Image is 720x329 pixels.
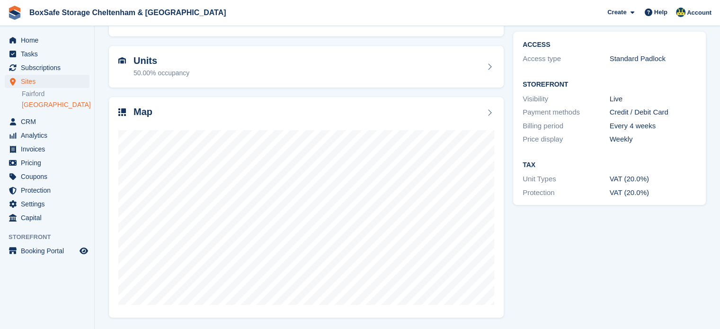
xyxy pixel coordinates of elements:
a: menu [5,170,89,183]
a: BoxSafe Storage Cheltenham & [GEOGRAPHIC_DATA] [26,5,230,20]
a: Fairford [22,89,89,98]
h2: Map [133,107,152,117]
span: Invoices [21,142,78,156]
div: VAT (20.0%) [610,187,697,198]
img: stora-icon-8386f47178a22dfd0bd8f6a31ec36ba5ce8667c1dd55bd0f319d3a0aa187defe.svg [8,6,22,20]
div: 50.00% occupancy [133,68,189,78]
h2: Storefront [523,81,696,89]
span: Coupons [21,170,78,183]
a: menu [5,34,89,47]
span: Account [687,8,711,18]
a: Map [109,97,504,318]
a: menu [5,75,89,88]
a: menu [5,197,89,211]
div: Weekly [610,134,697,145]
span: Subscriptions [21,61,78,74]
span: Capital [21,211,78,224]
img: Kim Virabi [676,8,685,17]
h2: ACCESS [523,41,696,49]
span: Tasks [21,47,78,61]
div: Access type [523,53,610,64]
a: menu [5,47,89,61]
a: Units 50.00% occupancy [109,46,504,88]
span: Pricing [21,156,78,169]
a: menu [5,129,89,142]
a: Preview store [78,245,89,257]
div: Payment methods [523,107,610,118]
span: Help [654,8,667,17]
span: Analytics [21,129,78,142]
a: menu [5,244,89,258]
span: Sites [21,75,78,88]
div: Live [610,94,697,105]
a: menu [5,61,89,74]
span: Home [21,34,78,47]
span: Protection [21,184,78,197]
span: Storefront [9,232,94,242]
div: VAT (20.0%) [610,174,697,185]
img: map-icn-33ee37083ee616e46c38cad1a60f524a97daa1e2b2c8c0bc3eb3415660979fc1.svg [118,108,126,116]
div: Unit Types [523,174,610,185]
span: CRM [21,115,78,128]
span: Settings [21,197,78,211]
a: menu [5,142,89,156]
div: Billing period [523,121,610,132]
h2: Tax [523,161,696,169]
h2: Units [133,55,189,66]
a: menu [5,184,89,197]
div: Visibility [523,94,610,105]
span: Create [607,8,626,17]
div: Protection [523,187,610,198]
img: unit-icn-7be61d7bf1b0ce9d3e12c5938cc71ed9869f7b940bace4675aadf7bd6d80202e.svg [118,57,126,64]
div: Price display [523,134,610,145]
div: Standard Padlock [610,53,697,64]
span: Booking Portal [21,244,78,258]
a: [GEOGRAPHIC_DATA] [22,100,89,109]
div: Credit / Debit Card [610,107,697,118]
a: menu [5,115,89,128]
div: Every 4 weeks [610,121,697,132]
a: menu [5,211,89,224]
a: menu [5,156,89,169]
